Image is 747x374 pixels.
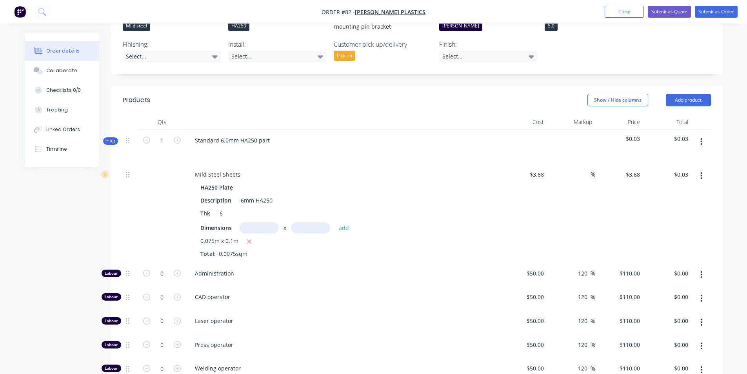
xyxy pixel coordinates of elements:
div: Mild steel [123,21,150,31]
span: CAD operator [195,293,496,301]
div: Labour [102,270,121,277]
span: 0.075m x 0.1m [200,237,238,246]
div: Checklists 0/0 [46,87,81,94]
button: Checklists 0/0 [25,80,99,100]
div: Labour [102,365,121,372]
span: Laser operator [195,317,496,325]
span: x [284,224,286,232]
div: 6mm HA250 [238,195,276,206]
div: Cost [499,114,547,130]
div: Select... [439,51,537,62]
div: Labour [102,293,121,301]
span: $0.03 [646,135,688,143]
span: % [591,170,595,179]
div: Order details [46,47,80,55]
div: HA250 [228,21,249,31]
button: Collaborate [25,61,99,80]
span: % [591,317,595,326]
label: Finish: [439,40,537,49]
span: Order #82 - [322,8,355,16]
div: Description [197,195,234,206]
button: Timeline [25,139,99,159]
div: Labour [102,341,121,348]
div: Qty [138,114,185,130]
div: [PERSON_NAME] [439,21,482,31]
span: $0.03 [598,135,640,143]
div: Labour [102,317,121,325]
span: % [591,364,595,373]
div: Products [123,95,150,105]
span: % [591,340,595,349]
label: Customer pick up/delivery [334,40,432,49]
button: Submit as Quote [648,6,691,18]
div: 6 [216,208,228,219]
div: Standard 6.0mm HA250 part [189,135,276,146]
img: Factory [14,6,26,18]
div: Linked Orders [46,126,80,133]
div: HA250 Plate [200,182,236,193]
a: [PERSON_NAME] plastics [355,8,425,16]
span: Dimensions [200,224,232,232]
div: Total [643,114,691,130]
div: Markup [547,114,595,130]
div: Mild Steel Sheets [189,169,247,180]
span: Welding operator [195,364,496,372]
label: Install: [228,40,326,49]
button: Add product [666,94,711,106]
div: 5.0 [545,21,558,31]
span: % [591,293,595,302]
span: % [591,269,595,278]
div: Collaborate [46,67,77,74]
button: Submit as Order [695,6,738,18]
span: Total: [200,250,216,257]
span: 0.0075sqm [216,250,251,257]
div: Price [595,114,643,130]
span: Kit [105,138,116,144]
div: Kit [103,137,118,145]
button: Tracking [25,100,99,120]
div: Select... [123,51,221,62]
button: add [335,223,353,233]
span: Press operator [195,341,496,349]
div: Timeline [46,146,67,153]
button: Linked Orders [25,120,99,139]
span: Administration [195,269,496,277]
div: Select... [228,51,326,62]
button: Show / Hide columns [587,94,648,106]
label: Finishing: [123,40,221,49]
div: Thk [197,208,213,219]
button: Close [605,6,644,18]
div: Pick up [334,51,355,61]
div: Tracking [46,106,68,113]
button: Order details [25,41,99,61]
div: mounting pin bracket [328,21,426,32]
